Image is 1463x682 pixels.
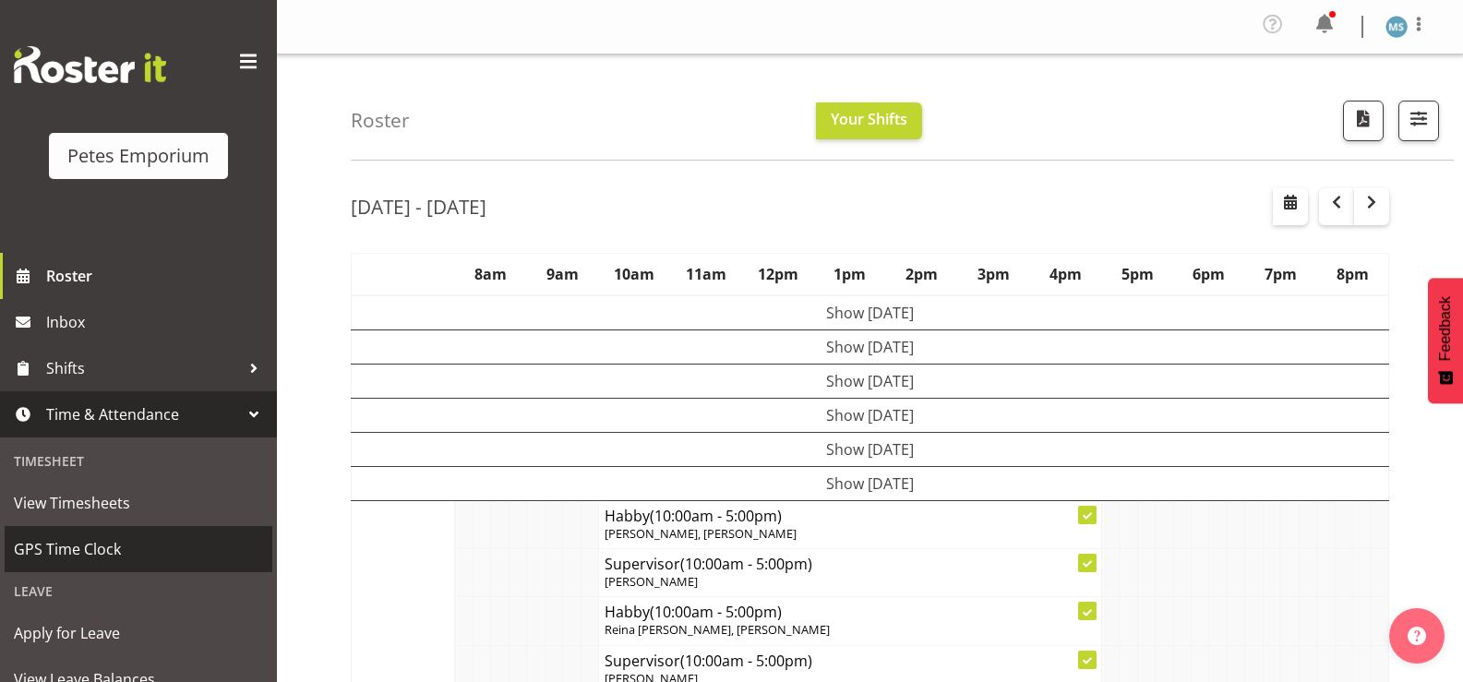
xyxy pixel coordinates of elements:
[680,651,812,671] span: (10:00am - 5:00pm)
[816,102,922,139] button: Your Shifts
[650,602,782,622] span: (10:00am - 5:00pm)
[886,254,958,296] th: 2pm
[1273,188,1308,225] button: Select a specific date within the roster.
[1343,101,1384,141] button: Download a PDF of the roster according to the set date range.
[5,610,272,656] a: Apply for Leave
[1437,296,1454,361] span: Feedback
[455,254,527,296] th: 8am
[352,467,1389,501] td: Show [DATE]
[352,330,1389,365] td: Show [DATE]
[352,365,1389,399] td: Show [DATE]
[352,399,1389,433] td: Show [DATE]
[46,401,240,428] span: Time & Attendance
[1173,254,1245,296] th: 6pm
[5,480,272,526] a: View Timesheets
[5,526,272,572] a: GPS Time Clock
[1428,278,1463,403] button: Feedback - Show survey
[46,308,268,336] span: Inbox
[5,572,272,610] div: Leave
[1245,254,1317,296] th: 7pm
[14,619,263,647] span: Apply for Leave
[14,489,263,517] span: View Timesheets
[605,507,1096,525] h4: Habby
[831,109,907,129] span: Your Shifts
[742,254,814,296] th: 12pm
[1385,16,1408,38] img: maureen-sellwood712.jpg
[67,142,210,170] div: Petes Emporium
[1408,627,1426,645] img: help-xxl-2.png
[599,254,671,296] th: 10am
[605,525,797,542] span: [PERSON_NAME], [PERSON_NAME]
[14,535,263,563] span: GPS Time Clock
[680,554,812,574] span: (10:00am - 5:00pm)
[958,254,1030,296] th: 3pm
[46,262,268,290] span: Roster
[605,573,698,590] span: [PERSON_NAME]
[351,110,410,131] h4: Roster
[5,442,272,480] div: Timesheet
[1029,254,1101,296] th: 4pm
[352,295,1389,330] td: Show [DATE]
[605,621,830,638] span: Reina [PERSON_NAME], [PERSON_NAME]
[605,603,1096,621] h4: Habby
[605,652,1096,670] h4: Supervisor
[1101,254,1173,296] th: 5pm
[1317,254,1389,296] th: 8pm
[605,555,1096,573] h4: Supervisor
[1398,101,1439,141] button: Filter Shifts
[14,46,166,83] img: Rosterit website logo
[814,254,886,296] th: 1pm
[670,254,742,296] th: 11am
[351,195,486,219] h2: [DATE] - [DATE]
[527,254,599,296] th: 9am
[650,506,782,526] span: (10:00am - 5:00pm)
[46,354,240,382] span: Shifts
[352,433,1389,467] td: Show [DATE]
